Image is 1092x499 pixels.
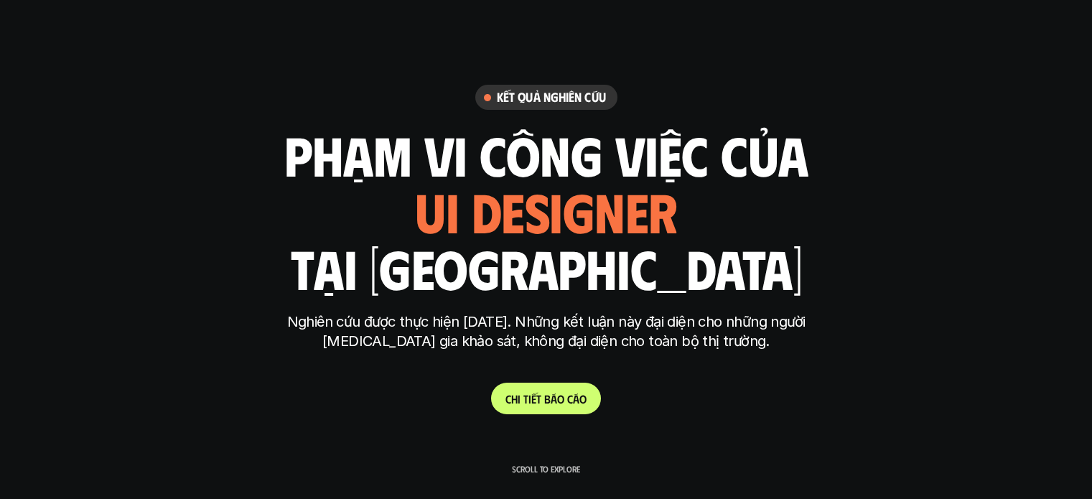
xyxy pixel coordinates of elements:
span: i [528,392,531,406]
span: o [579,392,587,406]
p: Scroll to explore [512,464,580,474]
a: Chitiếtbáocáo [491,383,601,414]
h1: phạm vi công việc của [284,124,808,185]
span: C [505,392,511,406]
span: ế [531,392,536,406]
span: h [511,392,518,406]
p: Nghiên cứu được thực hiện [DATE]. Những kết luận này đại diện cho những người [MEDICAL_DATA] gia ... [277,312,816,351]
h1: tại [GEOGRAPHIC_DATA] [290,238,802,298]
span: á [573,392,579,406]
span: c [567,392,573,406]
span: o [557,392,564,406]
h6: Kết quả nghiên cứu [497,89,606,106]
span: t [523,392,528,406]
span: á [551,392,557,406]
span: t [536,392,541,406]
span: b [544,392,551,406]
span: i [518,392,521,406]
